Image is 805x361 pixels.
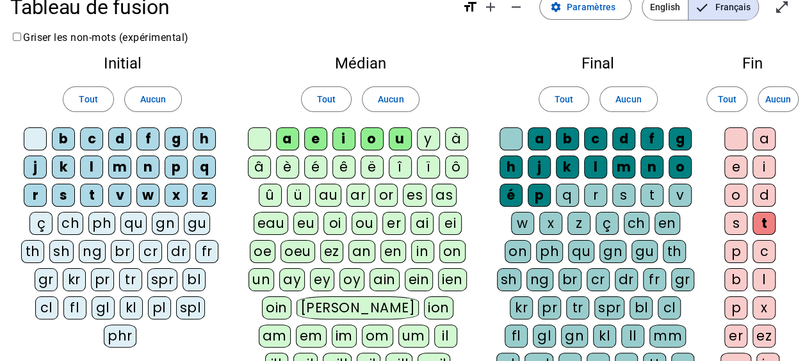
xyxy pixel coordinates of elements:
div: on [505,240,531,263]
div: ch [624,212,649,235]
div: h [500,156,523,179]
div: d [108,127,131,150]
div: é [304,156,327,179]
div: e [724,156,747,179]
div: a [528,127,551,150]
span: Tout [79,92,97,107]
div: f [136,127,159,150]
div: p [724,296,747,319]
div: gn [561,325,588,348]
div: j [24,156,47,179]
div: ar [346,184,370,207]
div: gn [152,212,179,235]
div: un [248,268,274,291]
div: ng [526,268,553,291]
div: kr [510,296,533,319]
div: ien [438,268,467,291]
div: br [111,240,134,263]
div: gu [184,212,210,235]
div: ph [536,240,563,263]
div: s [612,184,635,207]
div: l [752,268,776,291]
button: Tout [301,86,352,112]
div: bl [183,268,206,291]
div: x [539,212,562,235]
div: î [389,156,412,179]
span: Aucun [378,92,403,107]
div: au [315,184,341,207]
div: ch [58,212,83,235]
div: ou [352,212,377,235]
div: pl [148,296,171,319]
div: x [752,296,776,319]
mat-icon: settings [550,1,562,13]
div: kl [593,325,616,348]
div: tr [566,296,589,319]
button: Aucun [362,86,419,112]
div: ain [370,268,400,291]
div: b [724,268,747,291]
div: il [434,325,457,348]
span: Aucun [765,92,791,107]
div: ë [361,156,384,179]
label: Griser les non-mots (expérimental) [10,31,189,44]
div: ï [417,156,440,179]
div: en [655,212,680,235]
span: Tout [555,92,573,107]
div: eu [293,212,318,235]
div: ç [29,212,53,235]
div: oin [262,296,291,319]
div: k [556,156,579,179]
div: w [511,212,534,235]
div: i [752,156,776,179]
div: gl [533,325,556,348]
div: ll [621,325,644,348]
div: q [193,156,216,179]
div: w [136,184,159,207]
div: ai [411,212,434,235]
div: es [403,184,427,207]
div: u [389,127,412,150]
button: Tout [706,86,747,112]
div: g [165,127,188,150]
div: sh [497,268,521,291]
div: th [21,240,44,263]
div: ü [287,184,310,207]
button: Tout [539,86,589,112]
div: oy [339,268,364,291]
div: i [332,127,355,150]
div: v [108,184,131,207]
div: b [556,127,579,150]
div: l [584,156,607,179]
div: on [439,240,466,263]
div: ei [439,212,462,235]
div: spr [594,296,625,319]
div: ez [752,325,776,348]
div: n [640,156,663,179]
div: â [248,156,271,179]
div: t [752,212,776,235]
div: dr [615,268,638,291]
div: o [361,127,384,150]
div: f [640,127,663,150]
div: [PERSON_NAME] [297,296,419,319]
h2: Médian [245,56,475,71]
div: cl [658,296,681,319]
div: r [24,184,47,207]
div: c [752,240,776,263]
div: or [375,184,398,207]
div: pr [538,296,561,319]
span: Aucun [615,92,641,107]
div: û [259,184,282,207]
div: à [445,127,468,150]
div: cr [139,240,162,263]
div: ez [320,240,343,263]
button: Aucun [758,86,799,112]
div: mm [649,325,686,348]
div: oe [250,240,275,263]
div: spr [147,268,178,291]
div: p [724,240,747,263]
div: th [663,240,686,263]
span: Tout [317,92,336,107]
h2: Fin [720,56,785,71]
